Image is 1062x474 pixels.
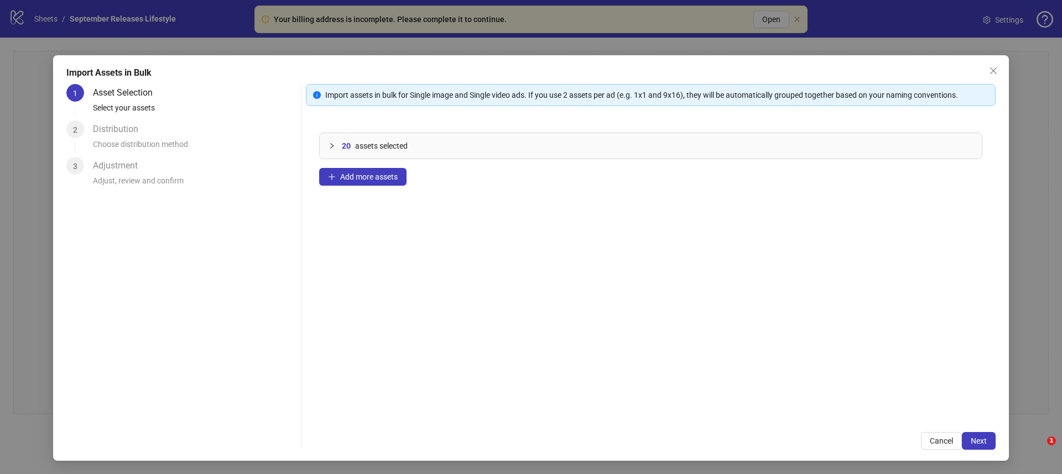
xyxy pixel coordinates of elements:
span: Cancel [930,436,953,445]
span: Next [971,436,987,445]
button: Next [962,432,996,450]
div: 20assets selected [320,133,982,159]
div: Asset Selection [93,84,162,102]
div: Adjust, review and confirm [93,175,296,193]
iframe: Intercom live chat [1024,436,1051,463]
span: Add more assets [340,172,398,181]
span: plus [328,173,336,181]
div: Select your assets [93,102,296,120]
span: 3 [73,162,77,171]
div: Choose distribution method [93,138,296,157]
span: 1 [1047,436,1056,445]
span: 1 [73,89,77,98]
button: Cancel [921,432,962,450]
div: Adjustment [93,157,147,175]
span: 20 [342,140,351,152]
span: close [989,66,998,75]
button: Close [985,62,1002,80]
span: 2 [73,125,77,134]
span: assets selected [355,140,408,152]
div: Import Assets in Bulk [66,66,996,80]
div: Import assets in bulk for Single image and Single video ads. If you use 2 assets per ad (e.g. 1x1... [325,89,988,101]
span: info-circle [313,91,321,99]
span: collapsed [329,143,335,149]
div: Distribution [93,120,147,138]
button: Add more assets [319,168,407,186]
